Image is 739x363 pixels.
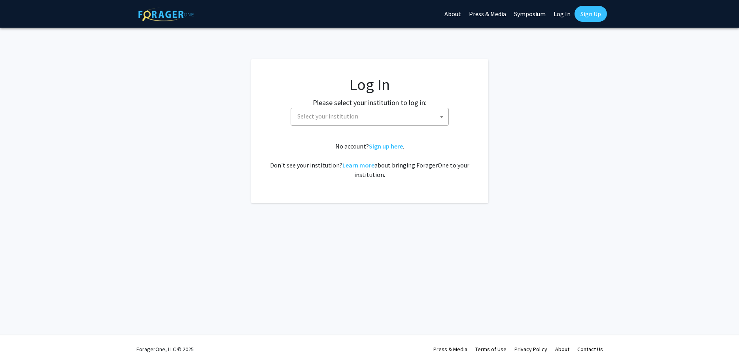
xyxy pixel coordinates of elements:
[291,108,449,126] span: Select your institution
[313,97,427,108] label: Please select your institution to log in:
[514,346,547,353] a: Privacy Policy
[267,75,473,94] h1: Log In
[267,141,473,179] div: No account? . Don't see your institution? about bringing ForagerOne to your institution.
[294,108,448,124] span: Select your institution
[342,161,374,169] a: Learn more about bringing ForagerOne to your institution
[555,346,569,353] a: About
[369,142,403,150] a: Sign up here
[136,335,194,363] div: ForagerOne, LLC © 2025
[433,346,467,353] a: Press & Media
[138,8,194,21] img: ForagerOne Logo
[577,346,603,353] a: Contact Us
[575,6,607,22] a: Sign Up
[475,346,507,353] a: Terms of Use
[297,112,358,120] span: Select your institution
